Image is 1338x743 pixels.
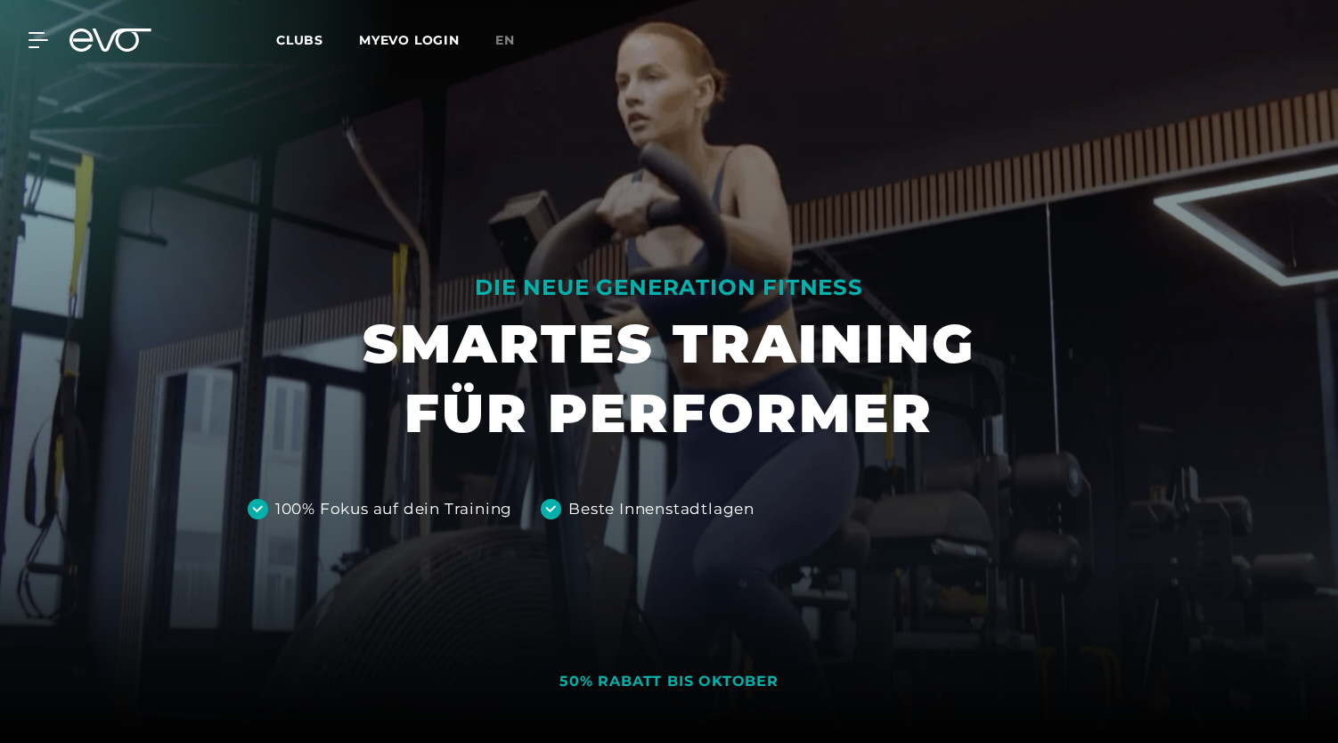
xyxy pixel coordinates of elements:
[363,309,975,448] h1: SMARTES TRAINING FÜR PERFORMER
[568,498,755,521] div: Beste Innenstadtlagen
[359,32,460,48] a: MYEVO LOGIN
[275,498,512,521] div: 100% Fokus auf dein Training
[276,32,323,48] span: Clubs
[559,673,779,691] div: 50% RABATT BIS OKTOBER
[495,30,536,51] a: en
[276,31,359,48] a: Clubs
[495,32,515,48] span: en
[363,274,975,302] div: DIE NEUE GENERATION FITNESS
